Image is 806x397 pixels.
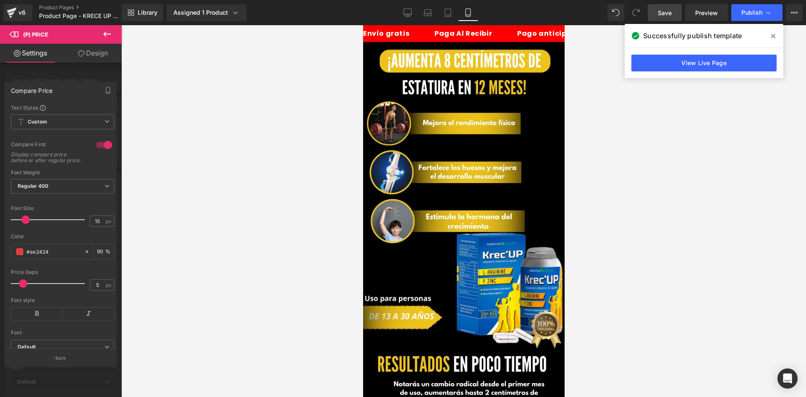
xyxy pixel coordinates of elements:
[741,9,762,16] span: Publish
[731,4,782,21] button: Publish
[631,55,777,71] a: View Live Page
[643,31,742,41] span: Successfully publish template
[695,8,718,17] span: Preview
[173,8,240,17] div: Assigned 1 Product
[658,8,672,17] span: Save
[3,4,32,21] a: v6
[63,44,123,63] a: Design
[398,4,418,21] a: Desktop
[628,4,644,21] button: Redo
[18,183,49,189] b: Regular 400
[607,4,624,21] button: Undo
[11,104,114,111] div: Text Styles
[11,141,88,150] div: Compare First
[786,4,803,21] button: More
[18,344,36,351] i: Default
[106,282,113,288] span: px
[23,31,48,38] span: (P) Price
[11,330,114,336] div: Font
[11,234,114,239] div: Color
[55,355,66,361] p: Back
[11,152,86,163] div: Display compare price before or after regular price.
[11,297,114,303] div: Font style
[11,205,114,211] div: Font Size
[11,82,52,94] div: Compare Price
[11,269,114,275] div: Price Gaps
[5,348,117,367] button: Back
[458,4,478,21] a: Mobile
[11,170,114,176] div: Font Weight
[17,7,27,18] div: v6
[39,4,136,11] a: Product Pages
[26,247,80,256] input: Color
[777,368,798,389] div: Open Intercom Messenger
[106,218,113,224] span: px
[685,4,728,21] a: Preview
[28,118,47,126] b: Custom
[94,245,114,259] div: %
[438,4,458,21] a: Tablet
[39,13,120,19] span: Product Page - KRECE UP - [DATE] 20:56:03
[418,4,438,21] a: Laptop
[122,4,163,21] a: New Library
[138,9,157,16] span: Library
